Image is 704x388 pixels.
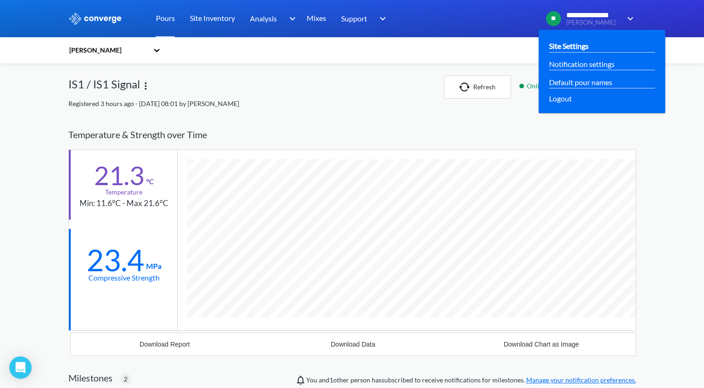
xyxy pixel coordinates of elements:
span: 2 [124,374,127,384]
div: Min: 11.6°C - Max 21.6°C [80,197,168,210]
div: Download Data [331,341,375,348]
img: downArrow.svg [621,13,636,24]
span: You and person has subscribed to receive notifications for milestones. [306,375,636,385]
button: Refresh [444,75,511,99]
div: Last read 13 minutes ago [515,81,636,91]
a: Default pour names [549,76,612,88]
span: Logout [549,93,572,104]
a: Manage your notification preferences. [526,376,636,384]
div: Download Chart as Image [503,341,579,348]
div: Temperature [105,187,142,197]
span: James [329,376,349,384]
img: icon-refresh.svg [459,82,473,92]
a: Notification settings [549,58,615,70]
div: IS1 / IS1 Signal [68,75,140,99]
span: Online [527,81,549,91]
div: Open Intercom Messenger [9,356,32,379]
div: Download Report [140,341,190,348]
h2: Milestones [68,372,113,383]
img: downArrow.svg [283,13,298,24]
div: [PERSON_NAME] [68,45,148,55]
button: Download Chart as Image [447,333,636,355]
span: Support [341,13,367,24]
div: Compressive Strength [88,272,160,283]
span: Registered 3 hours ago - [DATE] 08:01 by [PERSON_NAME] [68,100,239,107]
div: 23.4 [87,248,144,272]
div: 21.3 [94,164,144,187]
img: notifications-icon.svg [295,375,306,386]
img: more.svg [140,80,151,92]
div: Temperature & Strength over Time [68,120,636,149]
span: [PERSON_NAME] [566,19,621,26]
a: Site Settings [549,40,589,52]
img: downArrow.svg [374,13,389,24]
span: Analysis [250,13,277,24]
button: Download Data [259,333,447,355]
button: Download Report [71,333,259,355]
img: logo_ewhite.svg [68,13,122,25]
